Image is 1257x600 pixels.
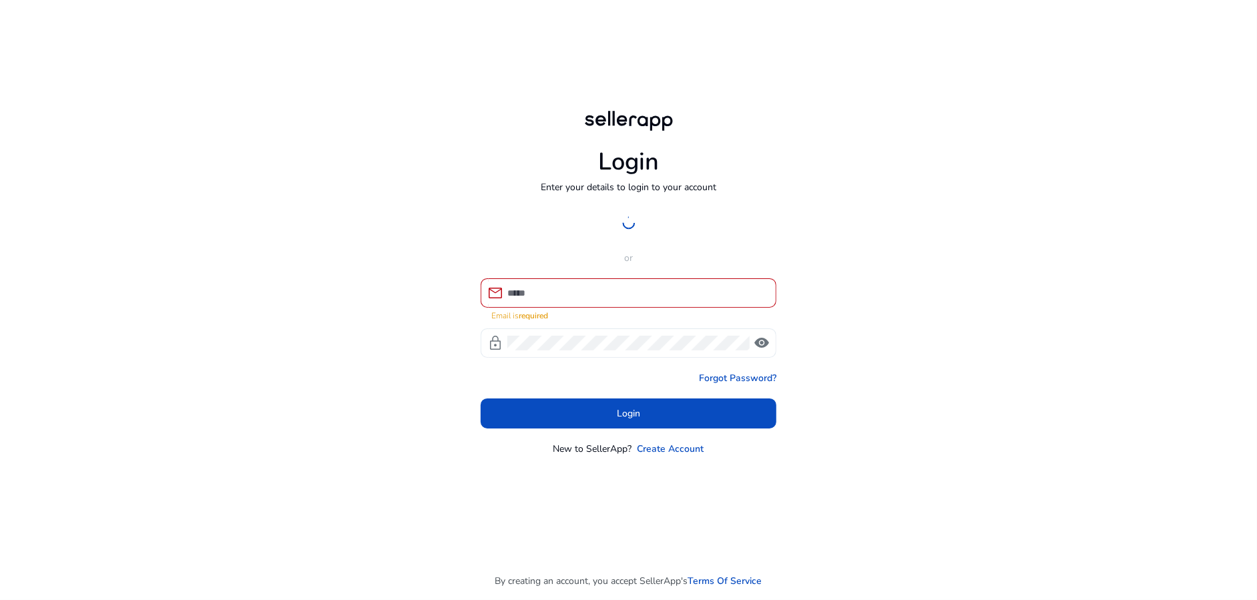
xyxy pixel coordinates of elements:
span: mail [487,285,503,301]
strong: required [519,310,548,321]
span: visibility [754,335,770,351]
button: Login [481,398,776,428]
span: lock [487,335,503,351]
a: Create Account [638,442,704,456]
span: Login [617,406,640,420]
mat-error: Email is [491,308,766,322]
a: Terms Of Service [688,574,762,588]
a: Forgot Password? [699,371,776,385]
p: or [481,251,776,265]
p: Enter your details to login to your account [541,180,716,194]
p: New to SellerApp? [553,442,632,456]
h1: Login [598,147,659,176]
